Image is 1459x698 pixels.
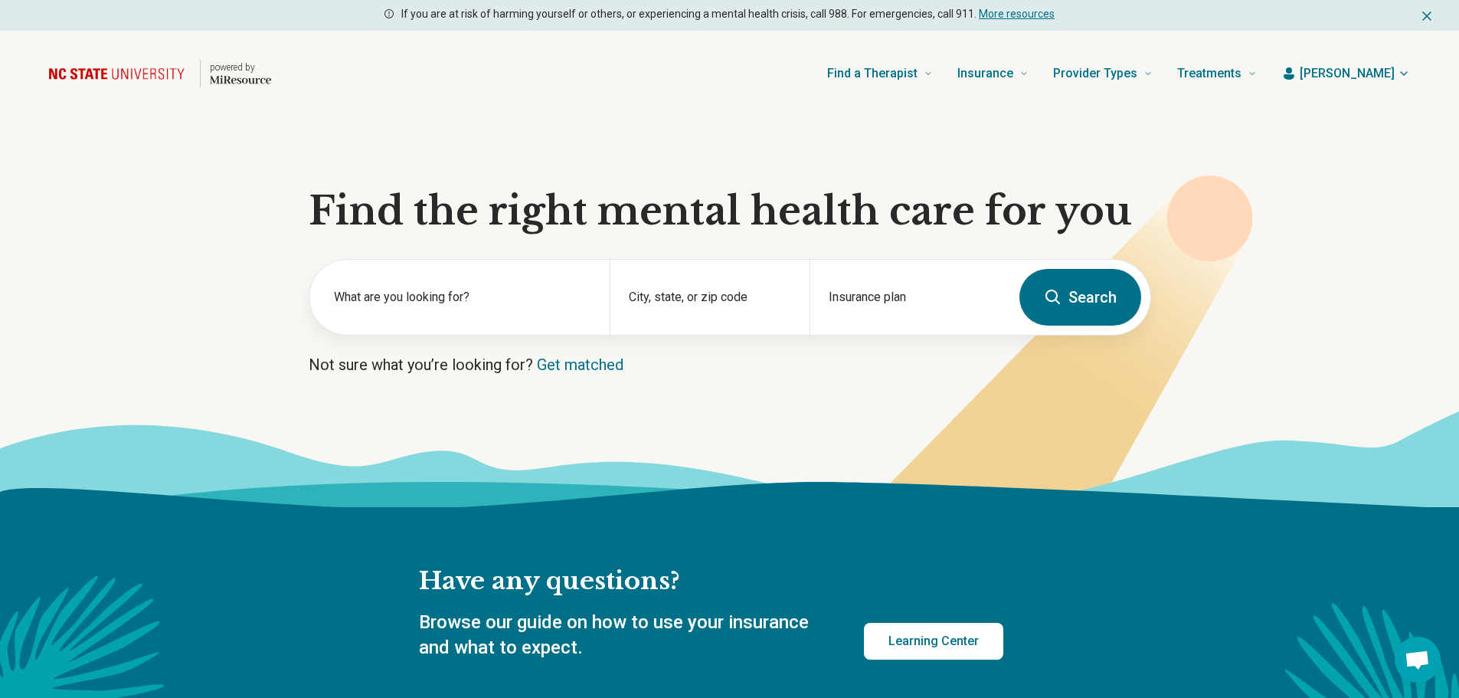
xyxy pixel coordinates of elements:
[309,354,1151,375] p: Not sure what you’re looking for?
[1395,637,1441,683] div: Open chat
[1177,63,1241,84] span: Treatments
[1019,269,1141,326] button: Search
[419,565,1003,598] h2: Have any questions?
[210,61,271,74] p: powered by
[1419,6,1434,25] button: Dismiss
[827,63,918,84] span: Find a Therapist
[1300,64,1395,83] span: [PERSON_NAME]
[1281,64,1410,83] button: [PERSON_NAME]
[401,6,1055,22] p: If you are at risk of harming yourself or others, or experiencing a mental health crisis, call 98...
[957,43,1029,104] a: Insurance
[864,623,1003,660] a: Learning Center
[49,49,271,98] a: Home page
[537,356,623,374] a: Get matched
[827,43,933,104] a: Find a Therapist
[957,63,1013,84] span: Insurance
[979,8,1055,20] a: More resources
[1053,63,1137,84] span: Provider Types
[309,188,1151,234] h1: Find the right mental health care for you
[334,288,591,306] label: What are you looking for?
[1053,43,1153,104] a: Provider Types
[1177,43,1257,104] a: Treatments
[419,610,827,661] p: Browse our guide on how to use your insurance and what to expect.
